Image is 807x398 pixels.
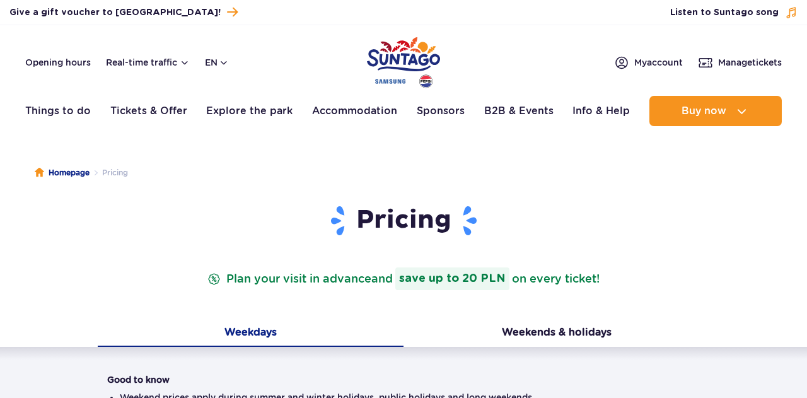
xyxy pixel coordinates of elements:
a: Park of Poland [367,32,440,90]
a: B2B & Events [484,96,554,126]
span: Give a gift voucher to [GEOGRAPHIC_DATA]! [9,6,221,19]
a: Opening hours [25,56,91,69]
a: Give a gift voucher to [GEOGRAPHIC_DATA]! [9,4,238,21]
button: Real-time traffic [106,57,190,67]
span: Buy now [682,105,726,117]
button: Weekends & holidays [403,320,709,347]
button: Buy now [649,96,782,126]
p: Plan your visit in advance on every ticket! [205,267,602,290]
span: My account [634,56,683,69]
a: Accommodation [312,96,397,126]
a: Homepage [35,167,90,179]
a: Things to do [25,96,91,126]
strong: Good to know [107,375,170,385]
a: Explore the park [206,96,293,126]
span: Listen to Suntago song [670,6,779,19]
a: Sponsors [417,96,465,126]
li: Pricing [90,167,128,179]
button: Listen to Suntago song [670,6,798,19]
a: Managetickets [698,55,782,70]
button: en [205,56,229,69]
strong: save up to 20 PLN [395,267,509,290]
h1: Pricing [107,204,700,237]
span: Manage tickets [718,56,782,69]
a: Myaccount [614,55,683,70]
button: Weekdays [98,320,403,347]
a: Tickets & Offer [110,96,187,126]
a: Info & Help [572,96,630,126]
